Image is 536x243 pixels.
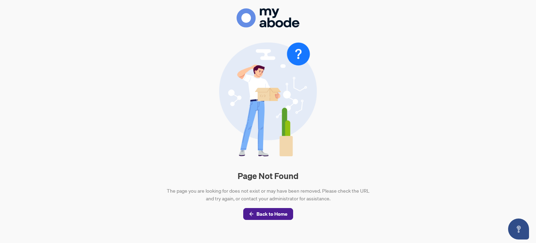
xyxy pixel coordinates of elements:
[219,42,317,157] img: Null State Icon
[237,8,299,28] img: Logo
[243,208,293,220] button: Back to Home
[249,212,254,216] span: arrow-left
[508,219,529,240] button: Open asap
[163,187,373,202] div: The page you are looking for does not exist or may have been removed. Please check the URL and tr...
[256,208,288,220] span: Back to Home
[238,170,298,181] h2: Page Not Found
